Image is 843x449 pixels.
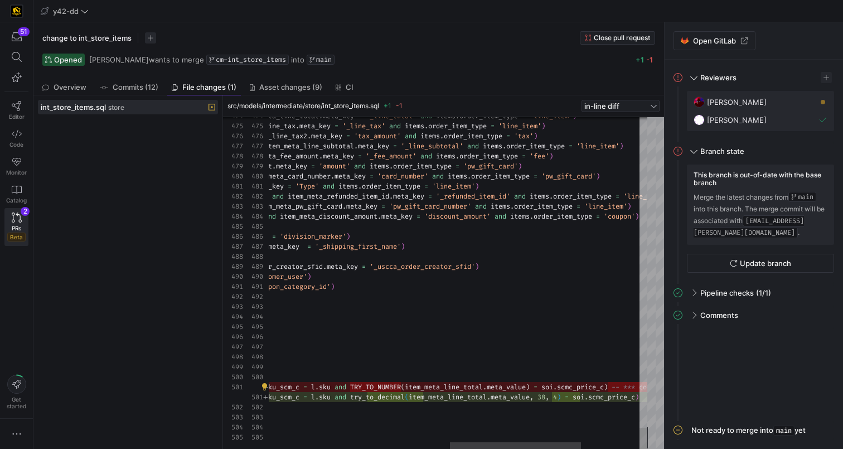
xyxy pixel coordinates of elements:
span: File changes (1) [182,84,236,91]
span: and [389,122,401,131]
span: wants to merge [89,55,204,64]
span: Open GitLab [693,36,736,45]
span: = [335,122,338,131]
span: main [773,426,794,436]
span: meta_key [276,162,307,171]
span: ) [619,142,623,151]
div: Reviewers [674,91,834,142]
button: Getstarted [4,370,28,414]
span: soi [573,393,584,402]
span: 'coupon_category_id' [253,282,331,291]
span: ) [534,132,537,141]
span: meta_key [327,262,358,271]
span: 'fee' [530,152,549,161]
span: meta_key [323,152,354,161]
span: meta_key [335,172,366,181]
button: Close pull request [580,31,655,45]
span: sku [319,393,331,402]
div: 498 [243,352,263,362]
span: -1 [396,102,403,110]
span: '_line_tax' [342,122,385,131]
span: ) [307,272,311,281]
span: Beta [7,233,26,242]
mat-expansion-panel-header: Pipeline checks(1/1) [674,284,834,302]
div: 491 [223,282,243,292]
div: 505 [223,432,243,442]
div: 496 [243,332,263,342]
div: 488 [223,252,243,262]
mat-expansion-panel-header: Branch state [674,142,834,160]
span: meta_key [358,142,389,151]
span: . [272,162,276,171]
span: . [354,142,358,151]
span: ) [475,182,479,191]
span: . [315,393,319,402]
div: 504 [223,422,243,432]
span: order_item_type [362,182,420,191]
span: l [311,393,315,402]
div: Merge the latest changes from into this branch. The merge commit will be associated with . [694,191,827,238]
div: 495 [243,322,263,332]
div: 493 [243,302,263,312]
div: 486 [243,231,263,242]
div: 500 [243,372,263,382]
span: 'line_item' [498,122,541,131]
span: meta_key [311,132,342,141]
span: Editor [9,113,25,120]
span: Pipeline checks [700,288,754,297]
span: int_store_items.sql [41,103,106,112]
div: 502 [223,402,243,412]
span: . [358,182,362,191]
div: 475 [243,121,263,131]
mat-expansion-panel-header: Reviewers [674,69,834,86]
span: '_line_subtotal' [401,142,463,151]
span: = [428,192,432,201]
span: . [530,212,534,221]
div: 485 [223,221,243,231]
button: int_store_items.sqlstore [38,100,218,114]
span: '_customer_user' [245,272,307,281]
span: . [295,122,299,131]
span: Opened [54,55,82,64]
span: . [456,152,459,161]
div: 2 [21,207,30,216]
span: . [319,152,323,161]
a: Monitor [4,152,28,180]
span: 4 [553,393,557,402]
span: = [272,232,276,241]
span: item_meta_card_number [249,172,331,181]
span: '_uscca_order_creator_sfid' [370,262,475,271]
span: '_shipping_first_name' [315,242,401,251]
span: and [514,192,526,201]
button: 51 [4,27,28,47]
span: items [420,132,440,141]
a: PRsBeta2 [4,208,28,246]
div: 475 [223,121,243,131]
span: = [569,142,573,151]
button: Update branch [687,254,834,273]
span: 'discount_amount' [424,212,491,221]
span: = [346,132,350,141]
span: = [416,212,420,221]
div: 490 [243,272,263,282]
span: = [491,122,495,131]
span: . [502,142,506,151]
span: Branch state [700,147,744,156]
span: . [323,262,327,271]
span: . [487,393,491,402]
span: order_item_type [553,192,612,201]
div: 479 [243,161,263,171]
span: ) [557,393,561,402]
div: 482 [223,191,243,201]
span: and [495,212,506,221]
span: . [377,212,381,221]
span: 'card_number' [377,172,428,181]
div: 487 [243,242,263,252]
mat-expansion-panel-header: Not ready to merge intomainyet [674,421,834,440]
span: and [467,142,479,151]
div: 481 [223,181,243,191]
span: 'amount' [319,162,350,171]
span: order_item_type [471,172,530,181]
div: 494 [223,312,243,322]
span: and [272,192,284,201]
